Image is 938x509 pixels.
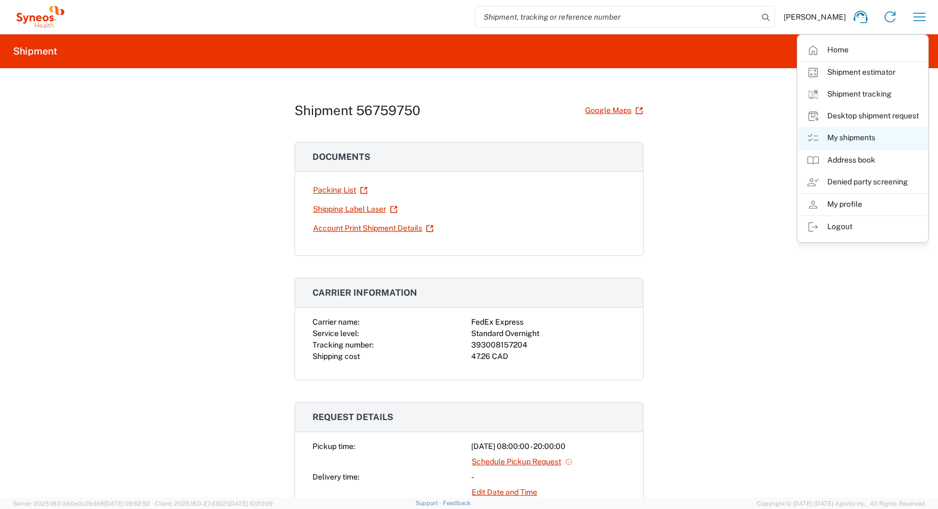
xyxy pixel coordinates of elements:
a: Shipment estimator [798,62,928,83]
a: Account Print Shipment Details [312,219,434,238]
span: Pickup time: [312,442,355,451]
span: Tracking number: [312,340,374,349]
a: Google Maps [585,101,644,120]
span: [DATE] 10:20:09 [229,500,273,507]
div: [DATE] 08:00:00 - 20:00:00 [471,441,626,452]
div: 393008157204 [471,339,626,351]
a: My profile [798,194,928,215]
span: Documents [312,152,370,162]
a: Shipping Label Laser [312,200,398,219]
a: Schedule Pickup Request [471,452,573,471]
span: Carrier name: [312,318,359,326]
span: Service level: [312,329,359,338]
a: Support [416,500,443,506]
div: Standard Overnight [471,328,626,339]
a: Feedback [443,500,471,506]
span: Copyright © [DATE]-[DATE] Agistix Inc., All Rights Reserved [757,499,925,508]
div: 47.26 CAD [471,351,626,362]
input: Shipment, tracking or reference number [476,7,758,27]
span: Carrier information [312,288,417,298]
a: Home [798,39,928,61]
div: - [471,471,626,483]
div: FedEx Express [471,316,626,328]
a: Edit Date and Time [471,483,538,502]
span: Delivery time: [312,472,359,481]
a: Packing List [312,181,368,200]
h1: Shipment 56759750 [294,103,420,118]
span: [PERSON_NAME] [784,12,846,22]
a: Logout [798,216,928,238]
a: Shipment tracking [798,83,928,105]
span: Client: 2025.18.0-27d3021 [155,500,273,507]
a: My shipments [798,127,928,149]
span: Request details [312,412,393,422]
h2: Shipment [13,45,57,58]
a: Denied party screening [798,171,928,193]
a: Address book [798,149,928,171]
span: Server: 2025.18.0-bb0e0c2bd68 [13,500,150,507]
span: [DATE] 09:52:52 [104,500,150,507]
a: Desktop shipment request [798,105,928,127]
span: Shipping cost [312,352,360,361]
